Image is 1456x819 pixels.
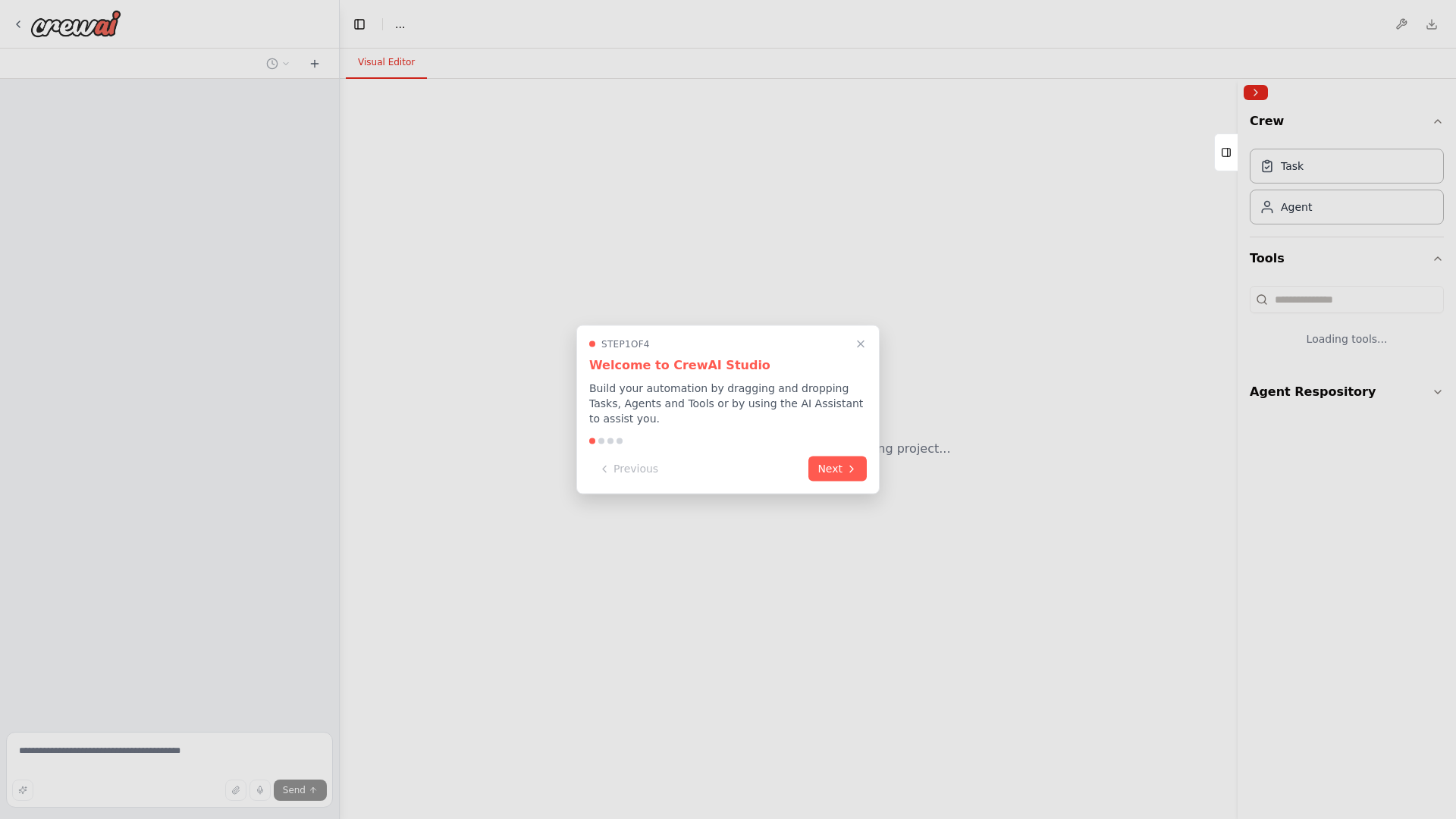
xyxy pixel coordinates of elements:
[349,14,370,35] button: Hide left sidebar
[589,381,867,426] p: Build your automation by dragging and dropping Tasks, Agents and Tools or by using the AI Assista...
[601,338,650,350] span: Step 1 of 4
[589,457,667,482] button: Previous
[852,335,870,353] button: Close walkthrough
[808,457,867,482] button: Next
[589,356,867,375] h3: Welcome to CrewAI Studio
